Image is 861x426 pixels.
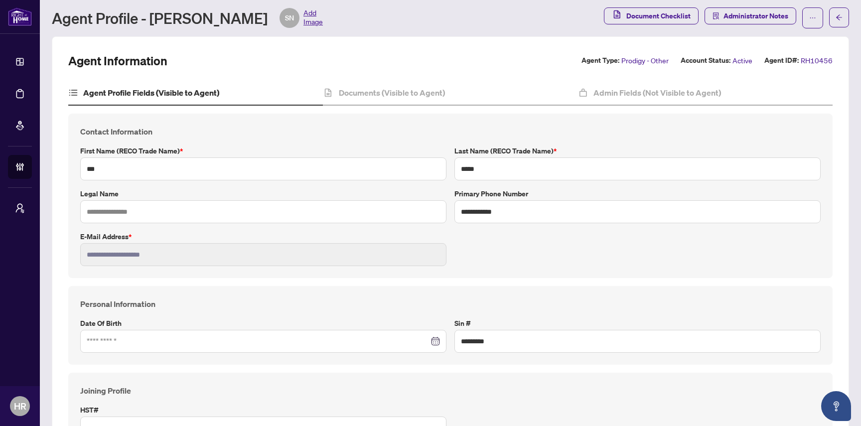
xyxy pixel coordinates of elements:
div: Agent Profile - [PERSON_NAME] [52,8,323,28]
h4: Joining Profile [80,385,821,397]
h4: Admin Fields (Not Visible to Agent) [593,87,721,99]
button: Administrator Notes [705,7,796,24]
label: Agent Type: [581,55,619,66]
label: Primary Phone Number [454,188,821,199]
h4: Contact Information [80,126,821,138]
button: Open asap [821,391,851,421]
label: Legal Name [80,188,446,199]
h4: Agent Profile Fields (Visible to Agent) [83,87,219,99]
span: HR [14,399,26,413]
label: Agent ID#: [764,55,799,66]
span: Active [732,55,752,66]
img: logo [8,7,32,26]
span: Document Checklist [626,8,691,24]
label: First Name (RECO Trade Name) [80,145,446,156]
span: ellipsis [809,14,816,21]
span: RH10456 [801,55,833,66]
span: SN [285,12,294,23]
span: user-switch [15,203,25,213]
h4: Documents (Visible to Agent) [339,87,445,99]
label: Account Status: [681,55,730,66]
label: Sin # [454,318,821,329]
span: Add Image [303,8,323,28]
h2: Agent Information [68,53,167,69]
span: Administrator Notes [723,8,788,24]
label: Last Name (RECO Trade Name) [454,145,821,156]
label: Date of Birth [80,318,446,329]
span: solution [713,12,719,19]
button: Document Checklist [604,7,699,24]
span: arrow-left [836,14,843,21]
h4: Personal Information [80,298,821,310]
label: E-mail Address [80,231,446,242]
label: HST# [80,405,446,416]
span: Prodigy - Other [621,55,669,66]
